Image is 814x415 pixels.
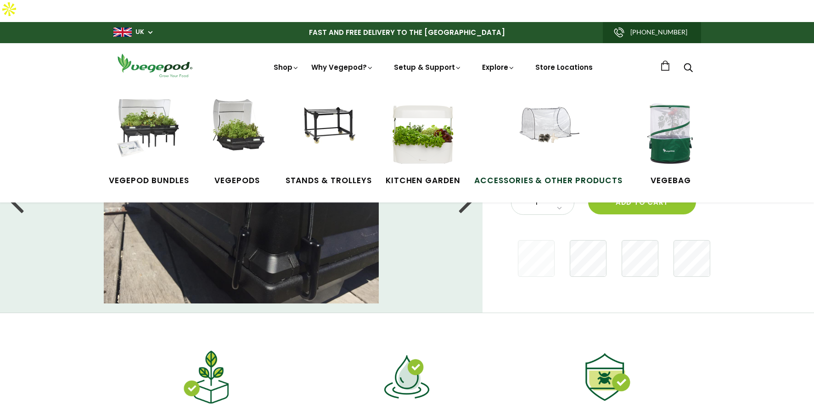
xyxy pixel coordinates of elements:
span: Kitchen Garden [386,174,460,186]
a: Why Vegepod? [311,62,374,72]
a: Vegepods [203,99,272,186]
a: Vegepod Bundles [109,99,189,186]
a: VegeBag [636,99,705,186]
span: Vegepod Bundles [109,174,189,186]
a: Stands & Trolleys [286,99,372,186]
span: Accessories & Other Products [474,174,623,186]
img: Accessories & Other Products [514,99,583,168]
span: Vegepods [203,174,272,186]
a: Explore [482,62,515,72]
img: Vegepod [113,52,196,79]
a: Kitchen Garden [386,99,460,186]
img: Vegepod Bundles [114,99,183,168]
a: Search [684,63,693,73]
img: VegeBag [636,99,705,168]
img: Raised Garden Kits [203,99,272,168]
a: UK [135,28,144,37]
p: FAST AND FREE DELIVERY TO THE [GEOGRAPHIC_DATA] [113,22,701,43]
a: Accessories & Other Products [474,99,623,186]
a: Store Locations [535,62,593,72]
a: Decrease quantity by 1 [554,202,565,214]
img: Kitchen Garden [388,99,457,168]
span: VegeBag [636,174,705,186]
span: Stands & Trolleys [286,174,372,186]
a: Setup & Support [394,62,462,72]
img: gb_large.png [113,28,132,37]
img: Stands & Trolleys [294,99,363,168]
a: [PHONE_NUMBER] [603,22,701,43]
a: Shop [274,62,299,98]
